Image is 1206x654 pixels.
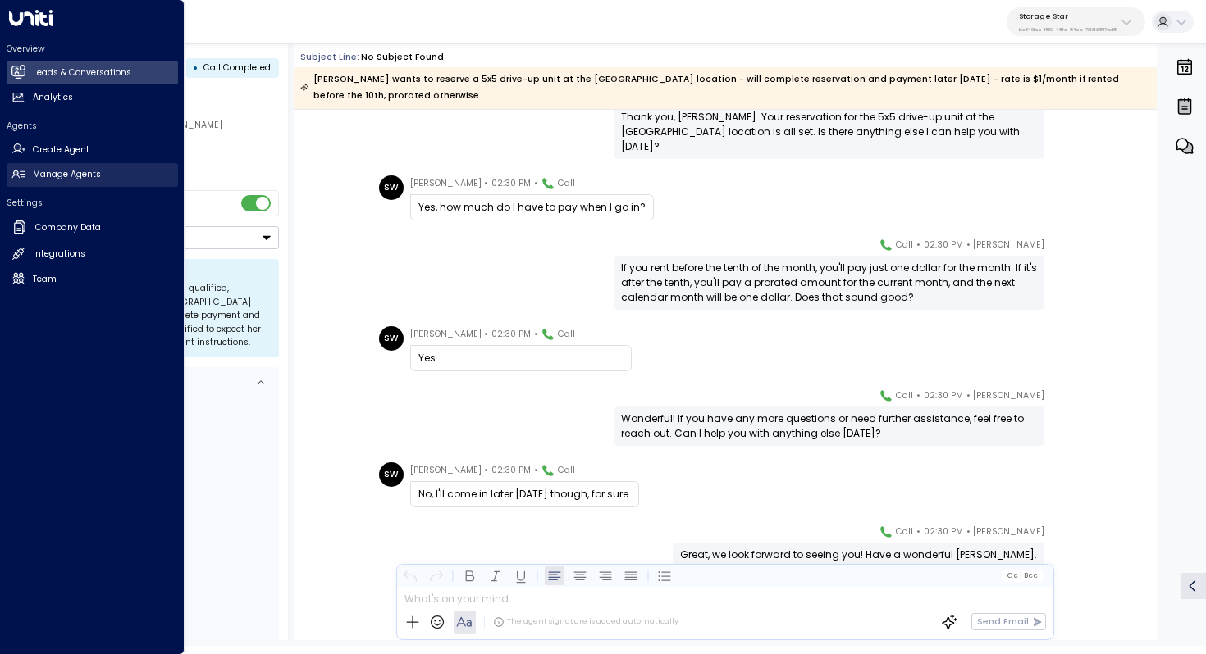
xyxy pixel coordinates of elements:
h2: Analytics [33,91,73,104]
div: Thank you, [PERSON_NAME]. Your reservation for the 5x5 drive-up unit at the [GEOGRAPHIC_DATA] loc... [621,110,1037,154]
div: Yes [418,351,624,366]
span: Call [558,175,575,192]
span: • [966,237,971,253]
a: Analytics [7,86,178,110]
a: Integrations [7,243,178,266]
span: Call [558,462,575,479]
div: [PERSON_NAME] wants to reserve a 5x5 drive-up unit at the [GEOGRAPHIC_DATA] location - will compl... [300,71,1149,104]
span: | [1019,571,1021,579]
span: [PERSON_NAME] [973,524,1044,540]
button: Undo [400,565,420,585]
span: [PERSON_NAME] [973,237,1044,253]
h2: Manage Agents [33,168,101,181]
button: Cc|Bcc [1002,570,1043,581]
p: bc340fee-f559-48fc-84eb-70f3f6817ad8 [1019,26,1117,33]
div: SW [379,326,404,351]
button: Redo [426,565,445,585]
div: If you rent before the tenth of the month, you'll pay just one dollar for the month. If it's afte... [621,261,1037,305]
span: • [484,326,488,343]
a: Team [7,267,178,291]
span: 02:30 PM [491,462,531,479]
img: 120_headshot.jpg [1051,524,1076,548]
h2: Company Data [35,221,101,234]
span: [PERSON_NAME] [410,175,482,192]
div: The agent signature is added automatically [493,616,678,628]
span: 02:30 PM [491,326,531,343]
div: SW [379,175,404,200]
span: • [484,462,488,479]
div: Wonderful! If you have any more questions or need further assistance, feel free to reach out. Can... [621,411,1037,441]
span: Call [558,326,575,343]
span: Call Completed [203,61,271,74]
a: Leads & Conversations [7,61,178,84]
span: • [534,175,538,192]
div: SW [379,462,404,487]
span: Call [896,388,913,404]
span: [PERSON_NAME] [410,326,482,343]
span: Cc Bcc [1007,571,1038,579]
span: • [484,175,488,192]
p: Storage Star [1019,11,1117,21]
span: • [916,237,920,253]
span: 02:30 PM [924,237,963,253]
span: 02:30 PM [924,388,963,404]
h2: Create Agent [33,143,89,157]
img: 120_headshot.jpg [1051,388,1076,412]
span: [PERSON_NAME] [973,388,1044,404]
a: Company Data [7,215,178,241]
span: Call [896,524,913,540]
span: 02:30 PM [491,175,531,192]
span: 02:30 PM [924,524,963,540]
h2: Team [33,273,57,286]
div: • [193,57,199,79]
img: 120_headshot.jpg [1051,237,1076,261]
span: • [966,388,971,404]
div: Yes, how much do I have to pay when I go in? [418,200,646,215]
button: Storage Starbc340fee-f559-48fc-84eb-70f3f6817ad8 [1007,7,1145,36]
span: • [534,462,538,479]
div: No subject found [361,51,444,64]
span: Subject Line: [300,51,359,63]
span: • [966,524,971,540]
h2: Settings [7,197,178,209]
span: Call [896,237,913,253]
span: • [916,524,920,540]
h2: Leads & Conversations [33,66,131,79]
h2: Agents [7,120,178,132]
a: Create Agent [7,138,178,161]
span: [PERSON_NAME] [410,462,482,479]
div: No, I'll come in later [DATE] though, for sure. [418,487,631,502]
span: • [916,388,920,404]
a: Manage Agents [7,163,178,187]
h2: Overview [7,43,178,55]
span: • [534,326,538,343]
h2: Integrations [33,248,85,261]
div: Great, we look forward to seeing you! Have a wonderful [PERSON_NAME]. [680,547,1037,562]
